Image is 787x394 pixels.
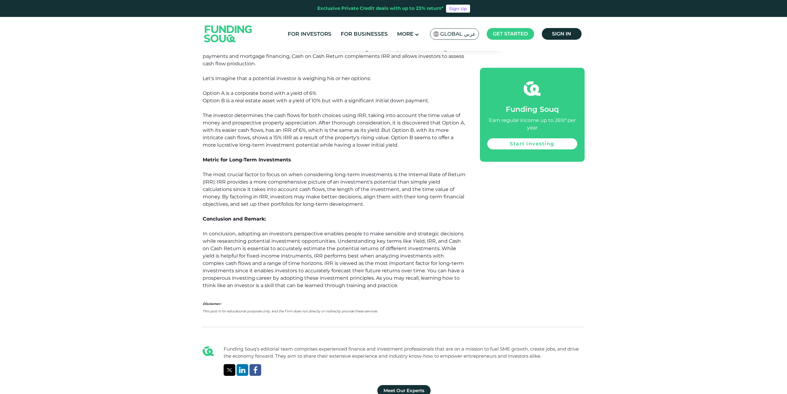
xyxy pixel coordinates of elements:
[487,117,577,132] div: Earn regular income up to 26%* per year
[203,346,214,357] img: Blog Author
[506,105,559,114] span: Funding Souq
[203,172,465,207] span: The most crucial factor to focus on when considering long-term investments is the Internal Rate o...
[542,28,582,40] a: Sign in
[227,368,232,372] img: twitter
[440,30,476,38] span: Global عربي
[552,31,571,37] span: Sign in
[317,5,444,12] div: Exclusive Private Credit deals with up to 23% return*
[203,157,291,163] strong: Metric for Long-Term Investments
[203,302,221,306] em: Disclamer:
[224,346,585,359] div: Funding Souq’s editorial team comprises experienced finance and investment professionals that are...
[493,31,528,37] span: Get started
[203,112,465,148] span: The investor determines the cash flows for both choices using IRR, taking into account the time v...
[433,31,439,37] img: SA Flag
[446,5,470,13] a: Sign Up
[487,138,577,149] a: Start investing
[203,309,378,313] em: This post is for educational purposes only, and the Firm does not directly or indirectly provide ...
[203,231,464,288] span: In conclusion, adopting an investor's perspective enables people to make sensible and strategic d...
[203,98,429,104] span: Option B is a real estate asset with a yield of 10% but with a significant initial down payment.
[203,75,371,81] span: Let's imagine that a potential investor is weighing his or her options:
[286,29,333,39] a: For Investors
[198,18,258,49] img: Logo
[203,90,316,96] span: Option A is a corporate bond with a yield of 6%
[397,31,413,37] span: More
[339,29,389,39] a: For Businesses
[203,216,266,222] strong: Conclusion and Remark:
[524,80,541,97] img: fsicon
